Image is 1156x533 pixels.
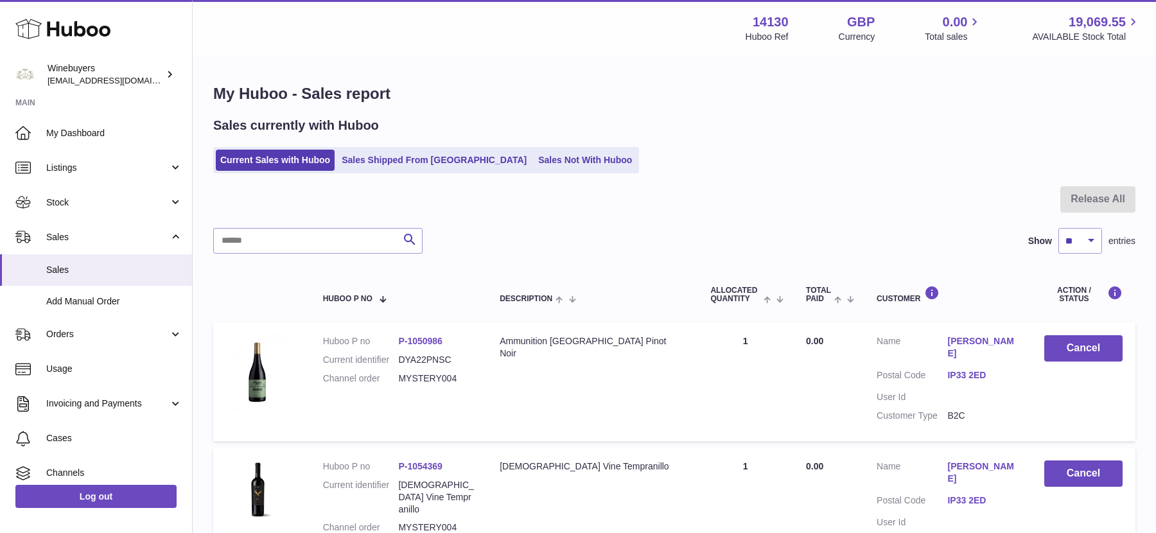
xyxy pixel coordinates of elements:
[500,335,685,360] div: Ammunition [GEOGRAPHIC_DATA] Pinot Noir
[398,336,442,346] a: P-1050986
[46,127,182,139] span: My Dashboard
[226,460,290,525] img: 1755000930.jpg
[925,31,982,43] span: Total sales
[877,335,947,363] dt: Name
[877,494,947,510] dt: Postal Code
[947,460,1018,485] a: [PERSON_NAME]
[216,150,335,171] a: Current Sales with Huboo
[213,117,379,134] h2: Sales currently with Huboo
[943,13,968,31] span: 0.00
[1108,235,1135,247] span: entries
[877,369,947,385] dt: Postal Code
[46,328,169,340] span: Orders
[15,65,35,84] img: ben@winebuyers.com
[398,354,474,366] dd: DYA22PNSC
[877,391,947,403] dt: User Id
[1028,235,1052,247] label: Show
[534,150,636,171] a: Sales Not With Huboo
[213,83,1135,104] h1: My Huboo - Sales report
[48,62,163,87] div: Winebuyers
[847,13,875,31] strong: GBP
[1044,460,1123,487] button: Cancel
[925,13,982,43] a: 0.00 Total sales
[1032,31,1141,43] span: AVAILABLE Stock Total
[337,150,531,171] a: Sales Shipped From [GEOGRAPHIC_DATA]
[500,295,552,303] span: Description
[806,461,823,471] span: 0.00
[947,494,1018,507] a: IP33 2ED
[806,336,823,346] span: 0.00
[398,461,442,471] a: P-1054369
[323,335,399,347] dt: Huboo P no
[323,460,399,473] dt: Huboo P no
[1044,335,1123,362] button: Cancel
[323,295,372,303] span: Huboo P no
[46,197,169,209] span: Stock
[1044,286,1123,303] div: Action / Status
[947,410,1018,422] dd: B2C
[46,162,169,174] span: Listings
[323,354,399,366] dt: Current identifier
[46,231,169,243] span: Sales
[46,264,182,276] span: Sales
[15,485,177,508] a: Log out
[323,372,399,385] dt: Channel order
[46,398,169,410] span: Invoicing and Payments
[48,75,189,85] span: [EMAIL_ADDRESS][DOMAIN_NAME]
[323,479,399,516] dt: Current identifier
[710,286,760,303] span: ALLOCATED Quantity
[877,516,947,529] dt: User Id
[947,369,1018,381] a: IP33 2ED
[877,410,947,422] dt: Customer Type
[1032,13,1141,43] a: 19,069.55 AVAILABLE Stock Total
[46,467,182,479] span: Channels
[877,460,947,488] dt: Name
[398,479,474,516] dd: [DEMOGRAPHIC_DATA] Vine Tempranillo
[1069,13,1126,31] span: 19,069.55
[46,432,182,444] span: Cases
[226,335,290,408] img: 1752081497.png
[806,286,831,303] span: Total paid
[746,31,789,43] div: Huboo Ref
[697,322,793,441] td: 1
[46,295,182,308] span: Add Manual Order
[753,13,789,31] strong: 14130
[877,286,1019,303] div: Customer
[947,335,1018,360] a: [PERSON_NAME]
[839,31,875,43] div: Currency
[398,372,474,385] dd: MYSTERY004
[500,460,685,473] div: [DEMOGRAPHIC_DATA] Vine Tempranillo
[46,363,182,375] span: Usage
